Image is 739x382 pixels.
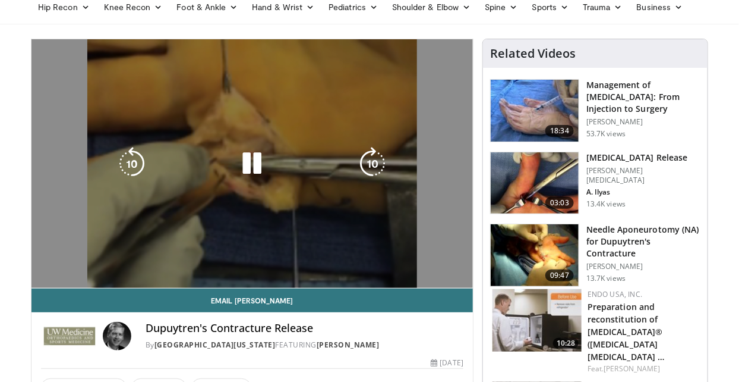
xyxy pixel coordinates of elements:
[490,224,700,287] a: 09:47 Needle Aponeurotomy (NA) for Dupuytren's Contracture [PERSON_NAME] 13.7K views
[586,262,700,271] p: [PERSON_NAME]
[586,117,700,127] p: [PERSON_NAME]
[491,152,579,214] img: 035938b6-583e-43cc-b20f-818d33ea51fa.150x105_q85_crop-smart_upscale.jpg
[103,322,131,350] img: Avatar
[586,274,626,283] p: 13.7K views
[31,289,473,312] a: Email [PERSON_NAME]
[545,125,574,137] span: 18:34
[490,79,700,142] a: 18:34 Management of [MEDICAL_DATA]: From Injection to Surgery [PERSON_NAME] 53.7K views
[31,39,473,289] video-js: Video Player
[586,166,700,185] p: [PERSON_NAME] [MEDICAL_DATA]
[491,224,579,286] img: atik_3.png.150x105_q85_crop-smart_upscale.jpg
[553,338,579,349] span: 10:28
[492,289,582,352] img: ab89541e-13d0-49f0-812b-38e61ef681fd.150x105_q85_crop-smart_upscale.jpg
[588,364,698,374] div: Feat.
[490,152,700,215] a: 03:03 [MEDICAL_DATA] Release [PERSON_NAME] [MEDICAL_DATA] A. Ilyas 13.4K views
[491,80,579,142] img: 110489_0000_2.png.150x105_q85_crop-smart_upscale.jpg
[317,340,380,350] a: [PERSON_NAME]
[586,199,626,209] p: 13.4K views
[154,340,276,350] a: [GEOGRAPHIC_DATA][US_STATE]
[604,364,661,374] a: [PERSON_NAME]
[586,224,700,259] h3: Needle Aponeurotomy (NA) for Dupuytren's Contracture
[146,322,463,335] h4: Dupuytren's Contracture Release
[490,46,576,61] h4: Related Videos
[41,322,98,350] img: University of Washington
[588,301,665,362] a: Preparation and reconstitution of [MEDICAL_DATA]® ([MEDICAL_DATA] [MEDICAL_DATA] …
[586,187,700,197] p: A. Ilyas
[545,197,574,209] span: 03:03
[431,358,463,368] div: [DATE]
[588,289,642,299] a: Endo USA, Inc.
[586,152,700,164] h3: [MEDICAL_DATA] Release
[545,270,574,281] span: 09:47
[146,340,463,350] div: By FEATURING
[586,79,700,115] h3: Management of [MEDICAL_DATA]: From Injection to Surgery
[492,289,582,352] a: 10:28
[586,129,626,139] p: 53.7K views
